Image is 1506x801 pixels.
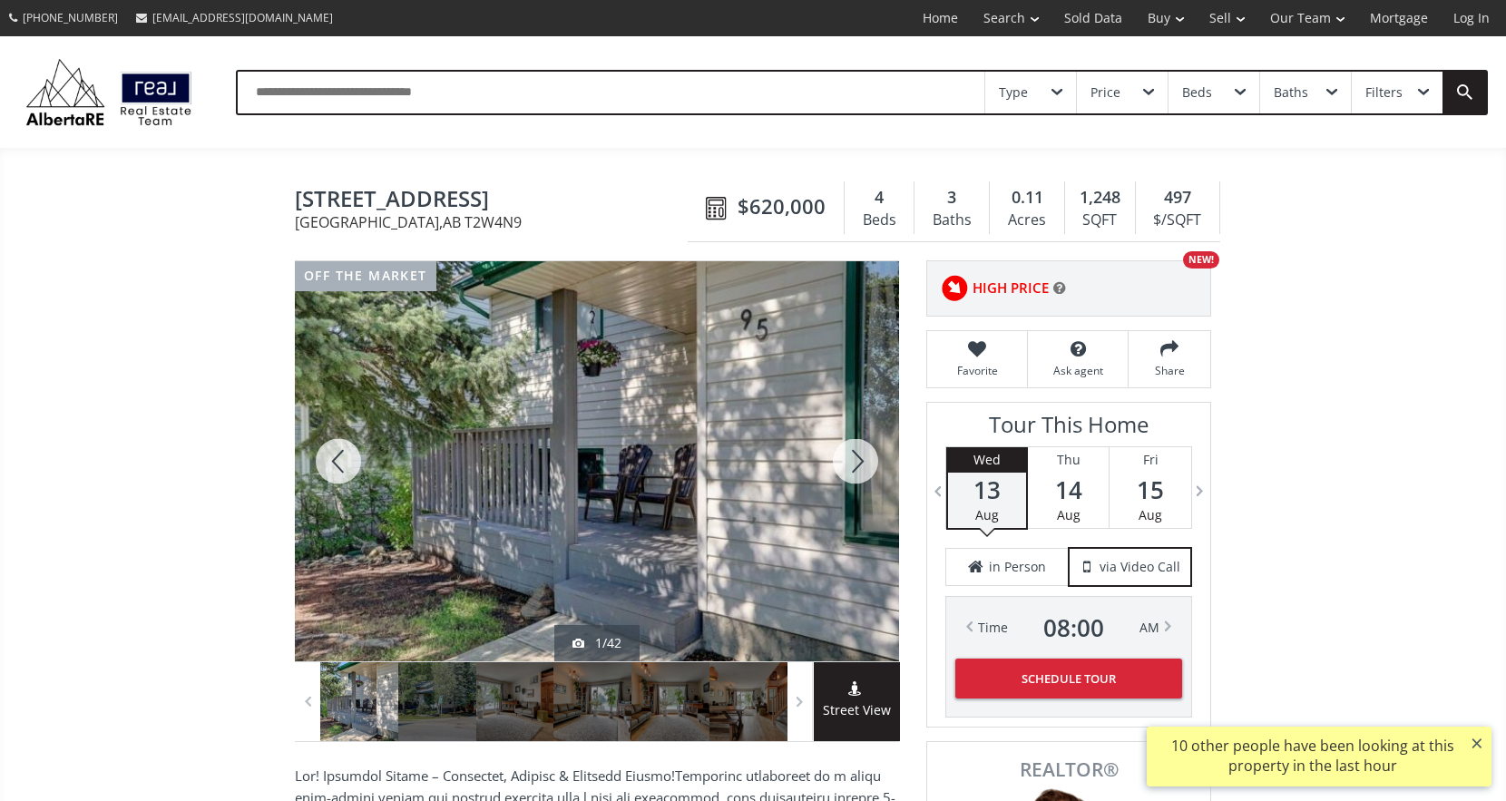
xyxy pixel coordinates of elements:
[1028,477,1109,503] span: 14
[295,187,697,215] span: 95 Woodglen Road SW
[936,363,1018,378] span: Favorite
[1462,727,1491,759] button: ×
[1139,506,1162,523] span: Aug
[572,634,621,652] div: 1/42
[999,186,1054,210] div: 0.11
[295,215,697,230] span: [GEOGRAPHIC_DATA] , AB T2W4N9
[948,477,1026,503] span: 13
[1183,251,1219,269] div: NEW!
[999,207,1054,234] div: Acres
[854,186,905,210] div: 4
[975,506,999,523] span: Aug
[973,278,1049,298] span: HIGH PRICE
[814,700,900,721] span: Street View
[18,54,200,130] img: Logo
[955,659,1182,698] button: Schedule Tour
[295,261,899,661] div: 95 Woodglen Road SW Calgary, AB T2W4N9 - Photo 1 of 42
[1110,477,1191,503] span: 15
[947,760,1190,779] span: REALTOR®
[23,10,118,25] span: [PHONE_NUMBER]
[1057,506,1081,523] span: Aug
[1037,363,1119,378] span: Ask agent
[1365,86,1403,99] div: Filters
[1043,615,1104,640] span: 08 : 00
[1090,86,1120,99] div: Price
[152,10,333,25] span: [EMAIL_ADDRESS][DOMAIN_NAME]
[1138,363,1201,378] span: Share
[936,270,973,307] img: rating icon
[924,207,980,234] div: Baths
[978,615,1159,640] div: Time AM
[999,86,1028,99] div: Type
[1274,86,1308,99] div: Baths
[127,1,342,34] a: [EMAIL_ADDRESS][DOMAIN_NAME]
[948,447,1026,473] div: Wed
[1156,736,1469,777] div: 10 other people have been looking at this property in the last hour
[1028,447,1109,473] div: Thu
[1110,447,1191,473] div: Fri
[854,207,905,234] div: Beds
[989,558,1046,576] span: in Person
[1074,207,1126,234] div: SQFT
[1145,207,1210,234] div: $/SQFT
[738,192,826,220] span: $620,000
[1080,186,1120,210] span: 1,248
[1145,186,1210,210] div: 497
[924,186,980,210] div: 3
[1100,558,1180,576] span: via Video Call
[1182,86,1212,99] div: Beds
[295,261,436,291] div: off the market
[945,412,1192,446] h3: Tour This Home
